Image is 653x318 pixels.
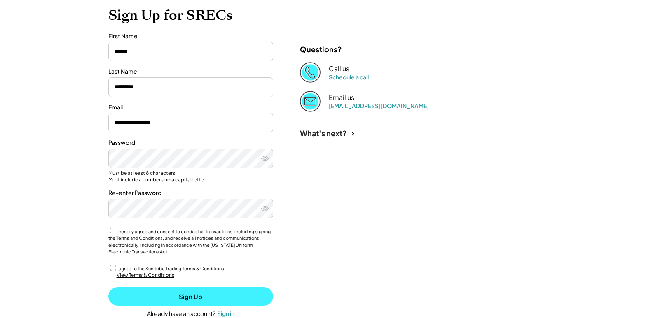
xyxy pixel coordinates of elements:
[329,93,354,102] div: Email us
[329,73,369,81] a: Schedule a call
[117,272,174,279] div: View Terms & Conditions
[108,229,271,255] label: I hereby agree and consent to conduct all transactions, including signing the Terms and Condition...
[329,65,349,73] div: Call us
[217,310,234,317] div: Sign in
[108,103,273,111] div: Email
[300,91,321,111] img: Email%202%403x.png
[147,310,215,318] div: Already have an account?
[300,44,342,54] div: Questions?
[108,189,273,197] div: Re-enter Password
[329,102,429,109] a: [EMAIL_ADDRESS][DOMAIN_NAME]
[108,287,273,306] button: Sign Up
[300,128,347,138] div: What's next?
[108,7,545,24] h1: Sign Up for SRECs
[108,32,273,40] div: First Name
[108,170,273,183] div: Must be at least 8 characters Must include a number and a capital letter
[117,266,225,271] label: I agree to the Sun Tribe Trading Terms & Conditions.
[108,139,273,147] div: Password
[108,67,273,76] div: Last Name
[300,62,321,83] img: Phone%20copy%403x.png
